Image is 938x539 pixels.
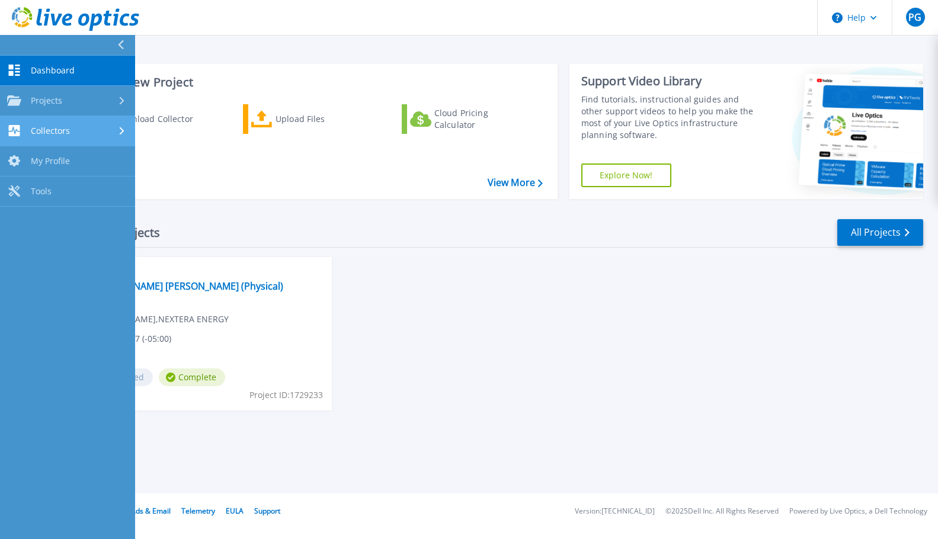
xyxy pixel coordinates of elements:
span: Optical Prime [89,264,325,277]
a: Cloud Pricing Calculator [402,104,534,134]
span: My Profile [31,156,70,166]
span: Complete [159,368,225,386]
span: Tools [31,186,52,197]
a: View More [488,177,543,188]
a: Explore Now! [581,163,671,187]
li: Version: [TECHNICAL_ID] [575,508,655,515]
a: All Projects [837,219,923,246]
span: [PERSON_NAME] , NEXTERA ENERGY [89,313,229,326]
span: Projects [31,95,62,106]
li: Powered by Live Optics, a Dell Technology [789,508,927,515]
a: Upload Files [243,104,375,134]
a: EULA [226,506,244,516]
span: Dashboard [31,65,75,76]
a: Ads & Email [131,506,171,516]
a: Support [254,506,280,516]
span: Project ID: 1729233 [249,389,323,402]
span: Collectors [31,126,70,136]
div: Find tutorials, instructional guides and other support videos to help you make the most of your L... [581,94,760,141]
span: PG [908,12,921,22]
h3: Start a New Project [84,76,542,89]
div: Download Collector [114,107,209,131]
a: Telemetry [181,506,215,516]
div: Upload Files [276,107,370,131]
a: [PERSON_NAME] [PERSON_NAME] (Physical) [89,280,283,292]
a: Download Collector [84,104,216,134]
div: Cloud Pricing Calculator [434,107,529,131]
li: © 2025 Dell Inc. All Rights Reserved [665,508,779,515]
div: Support Video Library [581,73,760,89]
